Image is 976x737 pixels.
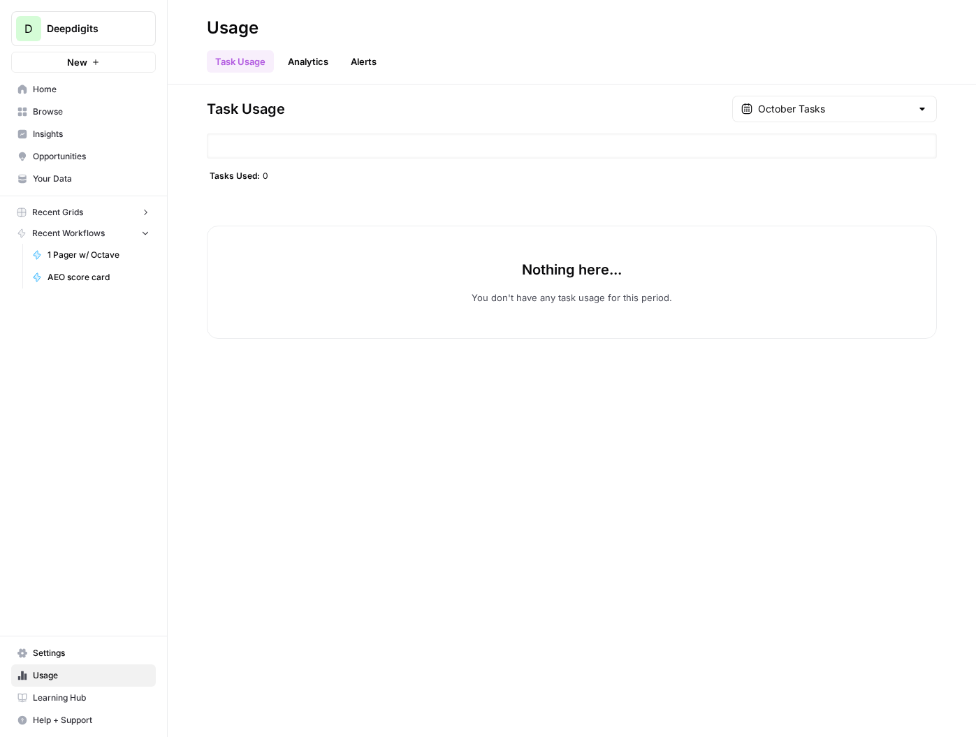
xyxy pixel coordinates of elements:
[342,50,385,73] a: Alerts
[11,101,156,123] a: Browse
[24,20,33,37] span: D
[11,52,156,73] button: New
[11,642,156,664] a: Settings
[33,150,150,163] span: Opportunities
[47,22,131,36] span: Deepdigits
[26,266,156,289] a: AEO score card
[11,168,156,190] a: Your Data
[11,202,156,223] button: Recent Grids
[33,173,150,185] span: Your Data
[207,99,285,119] span: Task Usage
[263,170,268,181] span: 0
[32,227,105,240] span: Recent Workflows
[33,714,150,727] span: Help + Support
[11,687,156,709] a: Learning Hub
[11,78,156,101] a: Home
[33,83,150,96] span: Home
[67,55,87,69] span: New
[48,249,150,261] span: 1 Pager w/ Octave
[33,692,150,704] span: Learning Hub
[11,123,156,145] a: Insights
[33,105,150,118] span: Browse
[11,709,156,731] button: Help + Support
[33,128,150,140] span: Insights
[26,244,156,266] a: 1 Pager w/ Octave
[758,102,911,116] input: October Tasks
[32,206,83,219] span: Recent Grids
[11,11,156,46] button: Workspace: Deepdigits
[279,50,337,73] a: Analytics
[472,291,672,305] p: You don't have any task usage for this period.
[33,647,150,659] span: Settings
[207,50,274,73] a: Task Usage
[207,17,258,39] div: Usage
[210,170,260,181] span: Tasks Used:
[11,223,156,244] button: Recent Workflows
[11,664,156,687] a: Usage
[48,271,150,284] span: AEO score card
[33,669,150,682] span: Usage
[11,145,156,168] a: Opportunities
[522,260,622,279] p: Nothing here...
